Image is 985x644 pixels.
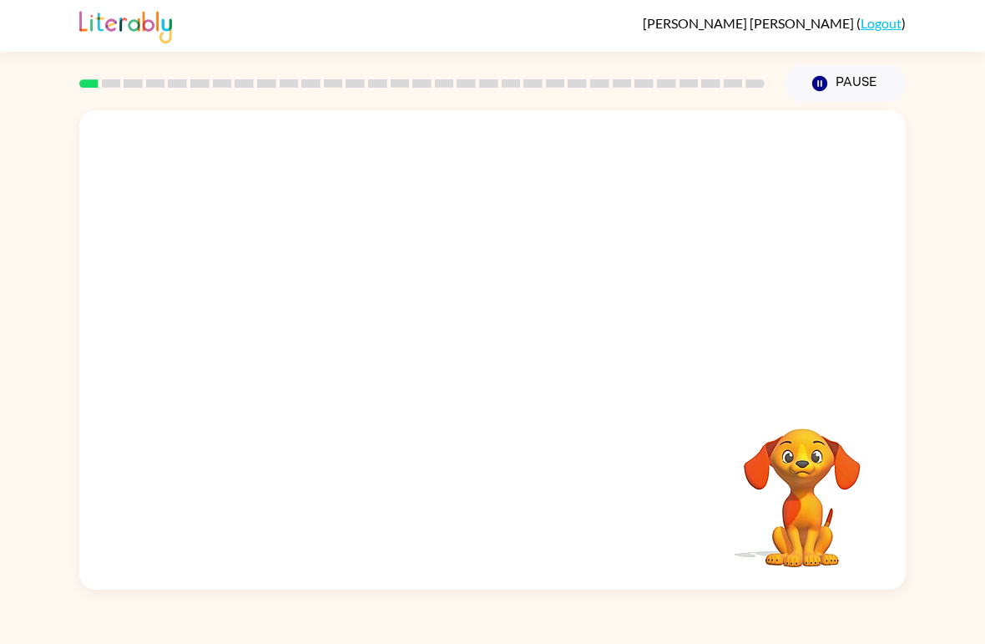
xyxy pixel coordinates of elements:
span: [PERSON_NAME] [PERSON_NAME] [643,15,856,31]
button: Pause [785,64,906,103]
div: ( ) [643,15,906,31]
img: Literably [79,7,172,43]
video: Your browser must support playing .mp4 files to use Literably. Please try using another browser. [719,403,886,570]
a: Logout [861,15,902,31]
